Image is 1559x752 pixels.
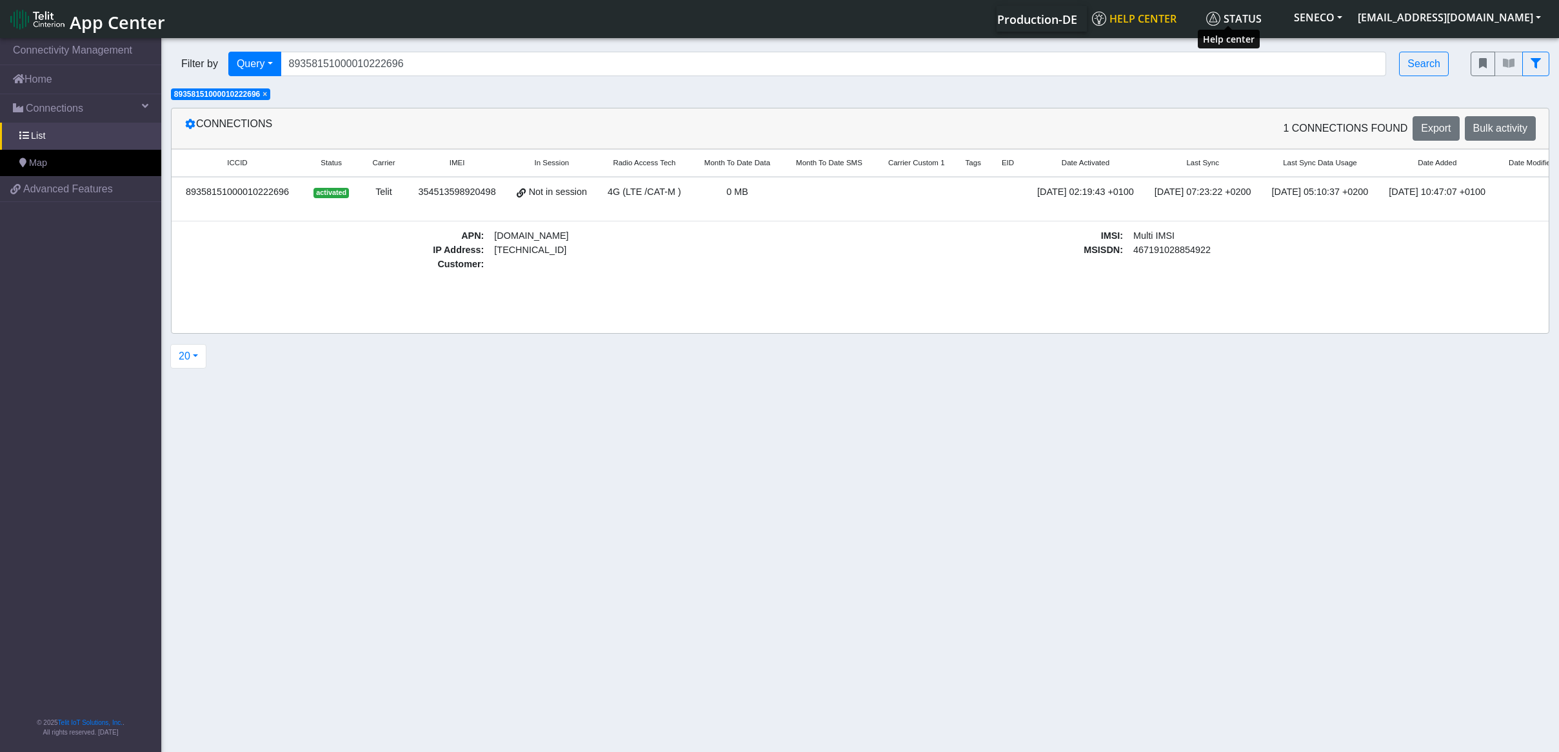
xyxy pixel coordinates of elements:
span: Bulk activity [1473,123,1527,134]
a: Help center [1087,6,1201,32]
img: logo-telit-cinterion-gw-new.png [10,9,65,30]
button: SENECO [1286,6,1350,29]
button: 20 [170,344,206,369]
span: 1 Connections found [1283,121,1407,136]
span: Month To Date Data [704,158,770,168]
button: Query [228,52,281,76]
span: IP Address : [179,243,489,258]
span: Date Modified [1509,158,1554,168]
span: In Session [534,158,569,168]
span: Date Added [1418,158,1456,168]
img: knowledge.svg [1092,12,1106,26]
div: 89358151000010222696 [179,185,295,199]
span: Month To Date SMS [796,158,862,168]
span: IMEI [450,158,465,168]
div: Telit [367,185,400,199]
span: Production-DE [997,12,1077,27]
span: Help center [1092,12,1177,26]
button: Close [263,90,267,98]
span: [DOMAIN_NAME] [489,229,799,243]
span: 467191028854922 [1128,243,1438,258]
span: Last Sync [1186,158,1219,168]
span: IMSI : [819,229,1128,243]
div: [DATE] 02:19:43 +0100 [1035,185,1137,199]
span: Status [321,158,342,168]
span: Customer : [179,258,489,272]
span: Advanced Features [23,181,113,197]
a: App Center [10,5,163,33]
span: Map [29,156,47,170]
div: [DATE] 10:47:07 +0100 [1386,185,1488,199]
span: Status [1206,12,1262,26]
span: Multi IMSI [1128,229,1438,243]
span: Carrier Custom 1 [888,158,945,168]
img: status.svg [1206,12,1220,26]
a: Telit IoT Solutions, Inc. [58,719,123,726]
button: [EMAIL_ADDRESS][DOMAIN_NAME] [1350,6,1549,29]
div: Help center [1198,30,1260,48]
span: EID [1002,158,1014,168]
div: fitlers menu [1471,52,1549,76]
div: 354513598920498 [416,185,499,199]
span: Carrier [372,158,395,168]
span: 89358151000010222696 [174,90,260,99]
div: [DATE] 07:23:22 +0200 [1152,185,1254,199]
span: Date Activated [1062,158,1109,168]
span: MSISDN : [819,243,1128,258]
span: App Center [70,10,165,34]
button: Export [1413,116,1459,141]
span: × [263,90,267,99]
div: [DATE] 05:10:37 +0200 [1269,185,1371,199]
input: Search... [281,52,1387,76]
span: APN : [179,229,489,243]
span: Filter by [171,56,228,72]
span: Connections [26,101,83,116]
button: Bulk activity [1465,116,1536,141]
span: 4G (LTE /CAT-M ) [608,187,681,197]
span: Radio Access Tech [613,158,675,168]
span: Tags [966,158,981,168]
a: Status [1201,6,1286,32]
button: Search [1399,52,1449,76]
span: 0 MB [726,187,748,197]
span: Export [1421,123,1451,134]
span: ICCID [227,158,247,168]
span: List [31,129,45,143]
span: Last Sync Data Usage [1283,158,1357,168]
div: Connections [175,116,860,141]
span: [TECHNICAL_ID] [494,245,566,255]
a: Your current platform instance [997,6,1077,32]
span: activated [313,188,349,198]
span: Not in session [529,185,587,199]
